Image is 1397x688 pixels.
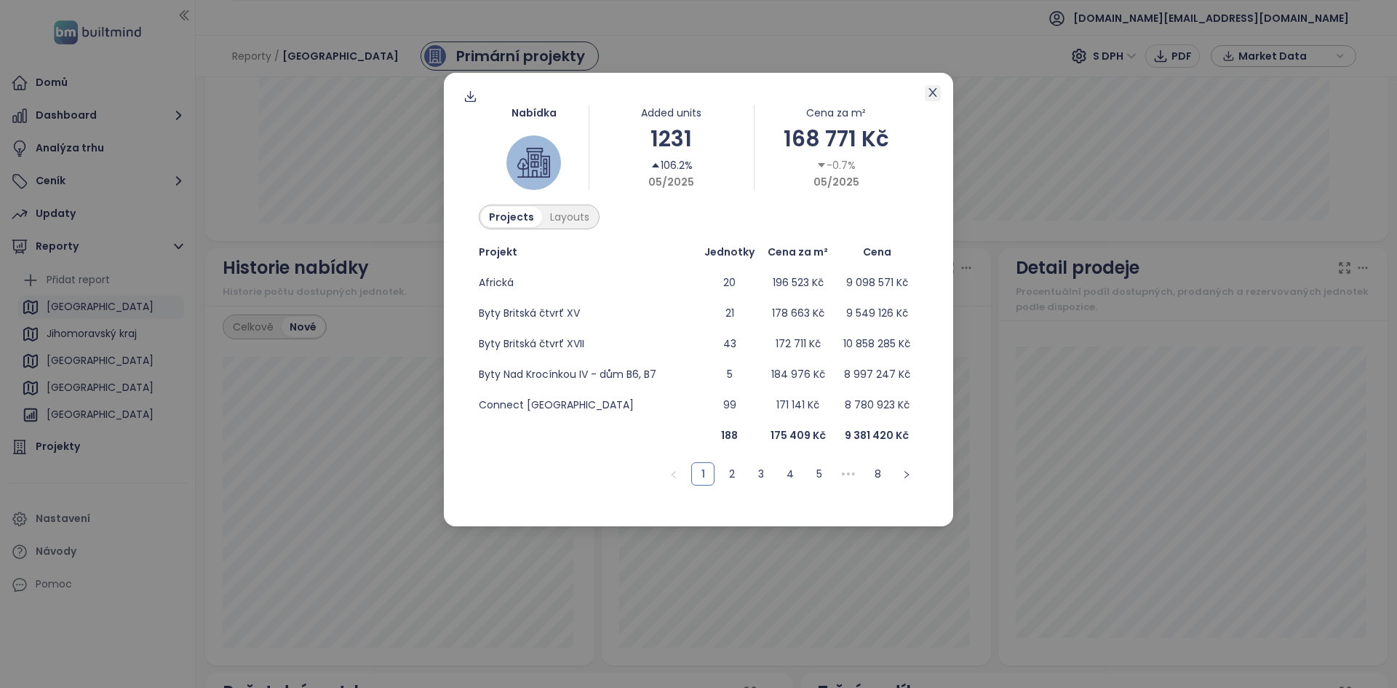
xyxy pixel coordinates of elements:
div: -0.7% [816,157,856,173]
span: Projekt [479,244,517,260]
div: 05/2025 [755,174,919,190]
div: 168 771 Kč [755,122,919,156]
td: 178 663 Kč [760,298,835,328]
td: 5 [698,359,760,390]
span: right [902,470,911,479]
td: 99 [698,390,760,420]
button: Close [925,85,941,101]
img: house [517,146,550,179]
td: 184 976 Kč [760,359,835,390]
td: 8 780 923 Kč [835,390,918,420]
a: 5 [808,463,830,485]
td: 8 997 247 Kč [835,359,918,390]
li: 4 [779,462,802,486]
div: 05/2025 [589,174,754,190]
div: Cena za m² [755,105,919,121]
li: Předchozí strana [662,462,685,486]
a: 4 [779,463,801,485]
a: 8 [867,463,888,485]
a: Connect [GEOGRAPHIC_DATA] [479,398,634,412]
div: Projects [481,207,542,227]
div: Added units [589,105,754,121]
span: Cena [863,244,891,260]
li: 8 [866,462,889,486]
a: 3 [750,463,772,485]
span: caret-up [650,160,661,170]
b: 175 409 Kč [771,428,826,443]
button: right [895,462,918,486]
td: 20 [698,267,760,298]
td: 171 141 Kč [760,390,835,420]
li: 5 [808,462,831,486]
a: Byty Britská čtvrť XV [479,306,580,320]
li: Následujících 5 stran [837,462,860,486]
a: 2 [721,463,743,485]
li: 1 [691,462,715,486]
li: 3 [749,462,773,486]
span: caret-down [816,160,827,170]
td: 21 [698,298,760,328]
td: 9 098 571 Kč [835,267,918,298]
a: Byty Nad Krocínkou IV - dům B6, B7 [479,367,656,381]
div: 1231 [589,122,754,156]
a: Africká [479,275,514,290]
button: left [662,462,685,486]
span: close [927,87,939,98]
li: Následující strana [895,462,918,486]
td: 172 711 Kč [760,328,835,359]
span: left [669,470,678,479]
span: ••• [837,462,860,486]
a: Byty Britská čtvrť XVII [479,336,584,351]
td: 10 858 285 Kč [835,328,918,359]
td: 9 549 126 Kč [835,298,918,328]
div: Layouts [542,207,597,227]
li: 2 [720,462,744,486]
b: 9 381 420 Kč [845,428,909,443]
span: Jednotky [704,244,755,260]
span: Cena za m² [768,244,828,260]
td: 196 523 Kč [760,267,835,298]
a: 1 [692,463,714,485]
b: 188 [721,428,738,443]
div: 106.2% [650,157,693,173]
td: 43 [698,328,760,359]
div: Nabídka [479,105,589,121]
